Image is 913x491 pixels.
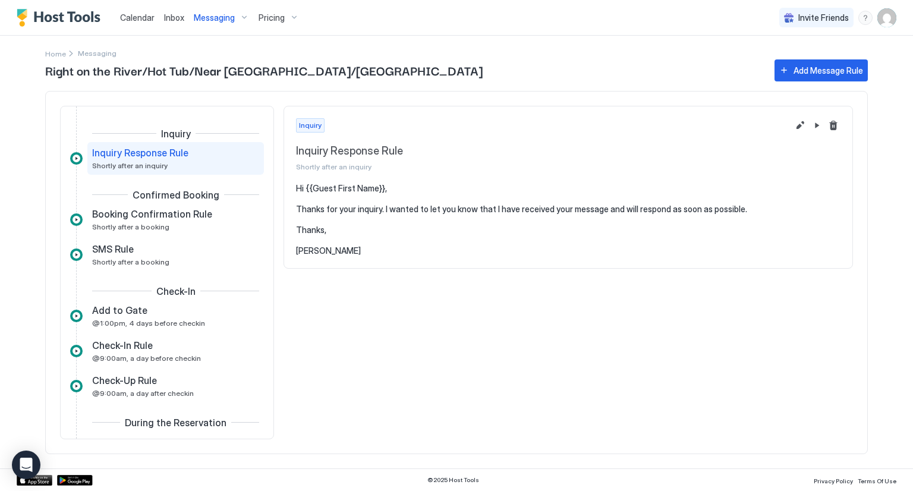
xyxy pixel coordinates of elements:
button: Delete message rule [826,118,840,133]
span: Confirmed Booking [133,189,219,201]
span: Pricing [259,12,285,23]
a: Home [45,47,66,59]
a: Google Play Store [57,475,93,486]
span: Shortly after an inquiry [92,161,168,170]
button: Edit message rule [793,118,807,133]
div: Add Message Rule [794,64,863,77]
span: Inbox [164,12,184,23]
a: Privacy Policy [814,474,853,486]
span: @9:00am, a day before checkin [92,354,201,363]
div: Open Intercom Messenger [12,451,40,479]
span: During the Reservation [125,417,226,429]
span: Inquiry Response Rule [296,144,788,158]
span: Check-In Rule [92,339,153,351]
span: SMS Rule [92,243,134,255]
span: @1:00pm, 4 days before checkin [92,319,205,328]
span: Booking Confirmation Rule [92,208,212,220]
a: Host Tools Logo [17,9,106,27]
div: menu [858,11,873,25]
button: Add Message Rule [775,59,868,81]
span: Add to Gate [92,304,147,316]
div: Breadcrumb [45,47,66,59]
a: Inbox [164,11,184,24]
span: Inquiry [299,120,322,131]
span: Inquiry [161,128,191,140]
span: Messaging [194,12,235,23]
pre: Hi {{Guest First Name}}, Thanks for your inquiry. I wanted to let you know that I have received y... [296,183,840,256]
span: @9:00am, a day after checkin [92,389,194,398]
span: Shortly after an inquiry [296,162,788,171]
a: App Store [17,475,52,486]
span: Breadcrumb [78,49,117,58]
span: Home [45,49,66,58]
a: Terms Of Use [858,474,896,486]
span: Right on the River/Hot Tub/Near [GEOGRAPHIC_DATA]/[GEOGRAPHIC_DATA] [45,61,763,79]
span: Shortly after a booking [92,222,169,231]
span: Inquiry Response Rule [92,147,188,159]
span: © 2025 Host Tools [427,476,479,484]
button: Pause Message Rule [810,118,824,133]
a: Calendar [120,11,155,24]
span: Privacy Policy [814,477,853,484]
div: User profile [877,8,896,27]
span: Shortly after a booking [92,257,169,266]
span: Invite Friends [798,12,849,23]
span: Calendar [120,12,155,23]
span: Check-Up Rule [92,374,157,386]
span: Terms Of Use [858,477,896,484]
span: Check-In [156,285,196,297]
